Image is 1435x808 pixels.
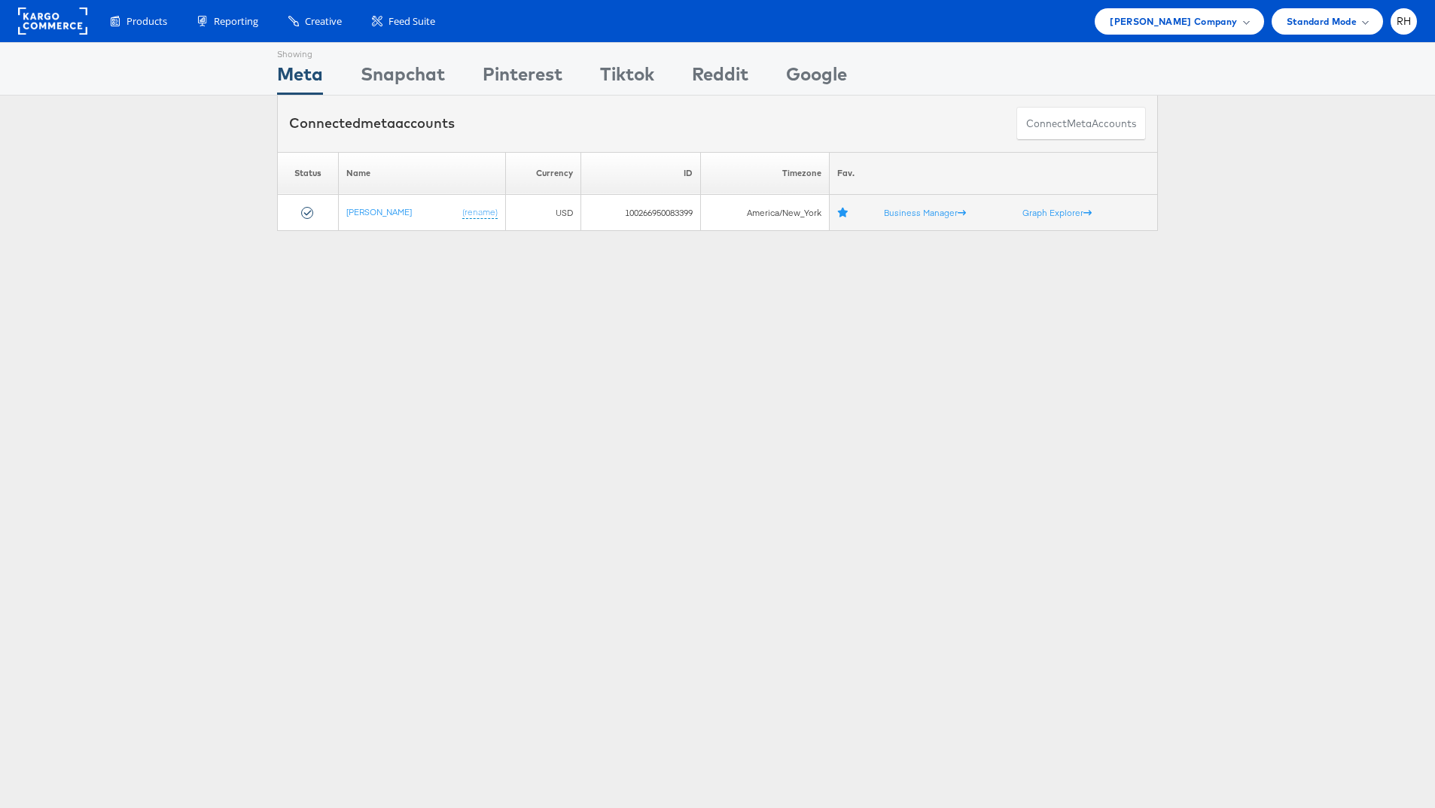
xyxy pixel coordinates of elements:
[1110,14,1237,29] span: [PERSON_NAME] Company
[361,114,395,132] span: meta
[289,114,455,133] div: Connected accounts
[346,206,412,217] a: [PERSON_NAME]
[580,152,700,195] th: ID
[388,14,435,29] span: Feed Suite
[1397,17,1412,26] span: RH
[786,61,847,95] div: Google
[1016,107,1146,141] button: ConnectmetaAccounts
[214,14,258,29] span: Reporting
[505,195,580,231] td: USD
[700,195,829,231] td: America/New_York
[700,152,829,195] th: Timezone
[600,61,654,95] div: Tiktok
[462,206,498,219] a: (rename)
[277,61,323,95] div: Meta
[277,43,323,61] div: Showing
[884,207,966,218] a: Business Manager
[483,61,562,95] div: Pinterest
[305,14,342,29] span: Creative
[505,152,580,195] th: Currency
[692,61,748,95] div: Reddit
[361,61,445,95] div: Snapchat
[1287,14,1357,29] span: Standard Mode
[278,152,339,195] th: Status
[126,14,167,29] span: Products
[339,152,506,195] th: Name
[1067,117,1092,131] span: meta
[580,195,700,231] td: 100266950083399
[1022,207,1092,218] a: Graph Explorer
